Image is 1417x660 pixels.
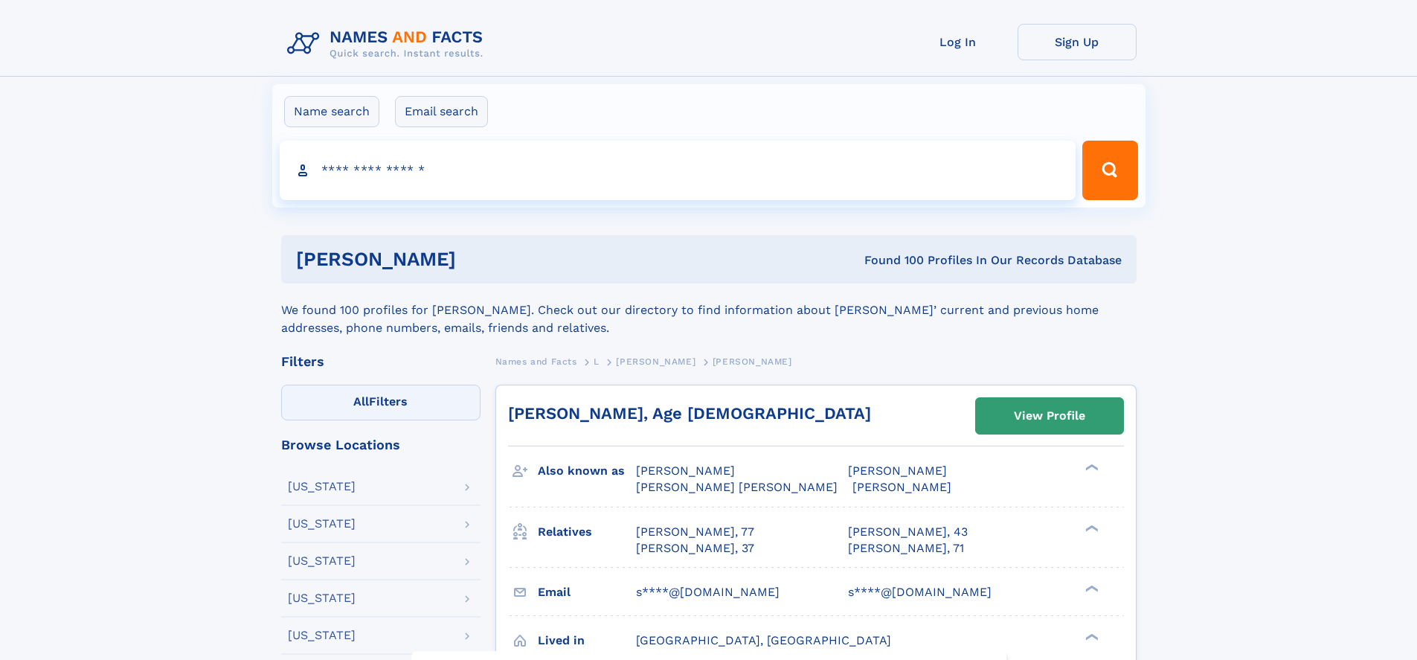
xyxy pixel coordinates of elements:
[636,540,754,557] a: [PERSON_NAME], 37
[1014,399,1085,433] div: View Profile
[899,24,1018,60] a: Log In
[538,458,636,484] h3: Also known as
[281,355,481,368] div: Filters
[660,252,1122,269] div: Found 100 Profiles In Our Records Database
[353,394,369,409] span: All
[281,438,481,452] div: Browse Locations
[284,96,379,127] label: Name search
[713,356,792,367] span: [PERSON_NAME]
[594,352,600,371] a: L
[1082,141,1137,200] button: Search Button
[281,283,1137,337] div: We found 100 profiles for [PERSON_NAME]. Check out our directory to find information about [PERSO...
[1082,632,1099,641] div: ❯
[636,633,891,647] span: [GEOGRAPHIC_DATA], [GEOGRAPHIC_DATA]
[280,141,1076,200] input: search input
[288,629,356,641] div: [US_STATE]
[848,464,947,478] span: [PERSON_NAME]
[616,352,695,371] a: [PERSON_NAME]
[616,356,695,367] span: [PERSON_NAME]
[594,356,600,367] span: L
[1082,583,1099,593] div: ❯
[636,480,838,494] span: [PERSON_NAME] [PERSON_NAME]
[852,480,951,494] span: [PERSON_NAME]
[288,592,356,604] div: [US_STATE]
[508,404,871,423] a: [PERSON_NAME], Age [DEMOGRAPHIC_DATA]
[848,540,964,557] a: [PERSON_NAME], 71
[976,398,1123,434] a: View Profile
[1082,523,1099,533] div: ❯
[395,96,488,127] label: Email search
[288,481,356,493] div: [US_STATE]
[296,250,661,269] h1: [PERSON_NAME]
[495,352,577,371] a: Names and Facts
[288,518,356,530] div: [US_STATE]
[848,524,968,540] a: [PERSON_NAME], 43
[281,385,481,420] label: Filters
[636,524,754,540] a: [PERSON_NAME], 77
[281,24,495,64] img: Logo Names and Facts
[538,519,636,545] h3: Relatives
[538,580,636,605] h3: Email
[288,555,356,567] div: [US_STATE]
[1082,463,1099,472] div: ❯
[636,464,735,478] span: [PERSON_NAME]
[538,628,636,653] h3: Lived in
[1018,24,1137,60] a: Sign Up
